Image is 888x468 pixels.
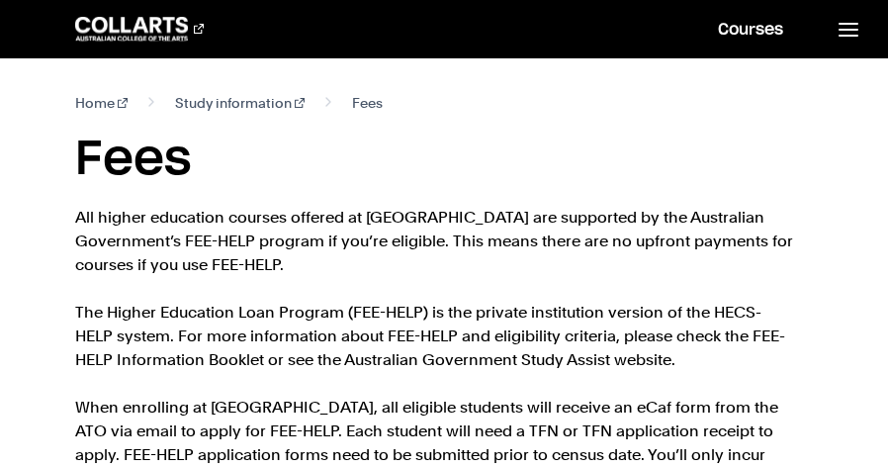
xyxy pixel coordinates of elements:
[75,17,204,41] div: Go to homepage
[352,91,383,115] span: Fees
[175,91,305,115] a: Study information
[75,91,128,115] a: Home
[75,131,812,190] h1: Fees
